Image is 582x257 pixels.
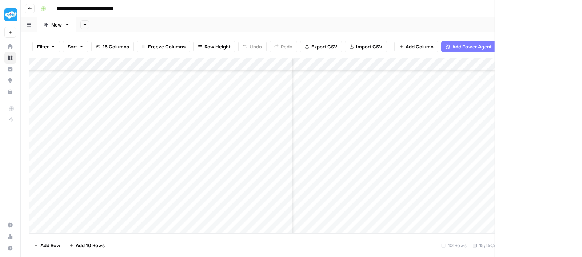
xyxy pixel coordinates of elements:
[137,41,190,52] button: Freeze Columns
[4,231,16,242] a: Usage
[148,43,186,50] span: Freeze Columns
[37,43,49,50] span: Filter
[91,41,134,52] button: 15 Columns
[4,75,16,86] a: Opportunities
[63,41,88,52] button: Sort
[4,86,16,98] a: Your Data
[193,41,235,52] button: Row Height
[4,242,16,254] button: Help + Support
[4,8,17,21] img: Twinkl Logo
[281,43,292,50] span: Redo
[238,41,267,52] button: Undo
[76,242,105,249] span: Add 10 Rows
[4,63,16,75] a: Insights
[250,43,262,50] span: Undo
[68,43,77,50] span: Sort
[32,41,60,52] button: Filter
[51,21,62,28] div: New
[37,17,76,32] a: New
[103,43,129,50] span: 15 Columns
[40,242,60,249] span: Add Row
[4,6,16,24] button: Workspace: Twinkl
[4,41,16,52] a: Home
[29,240,65,251] button: Add Row
[4,52,16,64] a: Browse
[4,219,16,231] a: Settings
[65,240,109,251] button: Add 10 Rows
[204,43,231,50] span: Row Height
[270,41,297,52] button: Redo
